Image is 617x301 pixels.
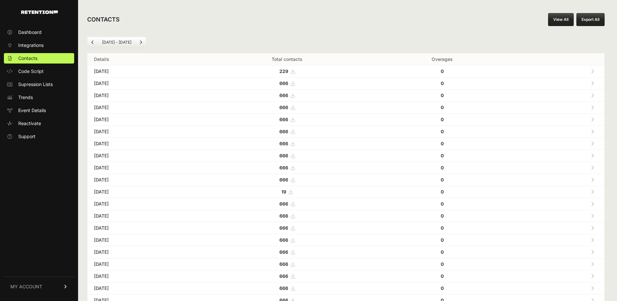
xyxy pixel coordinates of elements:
span: Event Details [18,107,46,114]
td: [DATE] [87,126,200,138]
td: [DATE] [87,102,200,114]
strong: 0 [441,249,444,255]
span: Integrations [18,42,44,49]
a: Trends [4,92,74,103]
td: [DATE] [87,186,200,198]
span: Reactivate [18,120,41,127]
strong: 666 [279,261,288,267]
span: Dashboard [18,29,42,36]
span: Code Script [18,68,44,75]
strong: 666 [279,93,288,98]
a: 666 [279,237,295,243]
a: Supression Lists [4,79,74,90]
strong: 0 [441,80,444,86]
strong: 0 [441,165,444,170]
a: Previous [87,37,98,48]
strong: 0 [441,261,444,267]
a: View All [548,13,574,26]
strong: 0 [441,105,444,110]
a: 666 [279,117,295,122]
td: [DATE] [87,222,200,234]
th: Details [87,53,200,65]
td: [DATE] [87,258,200,270]
a: 666 [279,177,295,182]
a: 666 [279,225,295,231]
strong: 0 [441,285,444,291]
a: MY ACCOUNT [4,277,74,296]
strong: 666 [279,153,288,158]
td: [DATE] [87,150,200,162]
span: Supression Lists [18,81,53,88]
strong: 666 [279,141,288,146]
li: [DATE] - [DATE] [98,40,135,45]
a: 666 [279,153,295,158]
a: Integrations [4,40,74,50]
a: Support [4,131,74,142]
td: [DATE] [87,270,200,282]
span: MY ACCOUNT [10,283,42,290]
a: 666 [279,105,295,110]
a: 666 [279,273,295,279]
strong: 229 [279,68,288,74]
td: [DATE] [87,198,200,210]
td: [DATE] [87,210,200,222]
strong: 666 [279,117,288,122]
strong: 0 [441,153,444,158]
td: [DATE] [87,138,200,150]
strong: 0 [441,273,444,279]
a: Event Details [4,105,74,116]
span: Contacts [18,55,37,62]
strong: 0 [441,177,444,182]
th: Total contacts [200,53,374,65]
td: [DATE] [87,174,200,186]
strong: 0 [441,117,444,122]
span: Trends [18,94,33,101]
strong: 666 [279,285,288,291]
a: 666 [279,261,295,267]
strong: 666 [279,249,288,255]
a: Contacts [4,53,74,64]
strong: 666 [279,213,288,219]
a: 666 [279,213,295,219]
strong: 0 [441,189,444,194]
a: Next [136,37,146,48]
button: Export All [576,13,605,26]
strong: 0 [441,93,444,98]
strong: 666 [279,177,288,182]
a: 666 [279,93,295,98]
strong: 0 [441,141,444,146]
a: 666 [279,201,295,207]
strong: 666 [279,201,288,207]
a: Reactivate [4,118,74,129]
a: 19 [281,189,293,194]
td: [DATE] [87,246,200,258]
strong: 0 [441,213,444,219]
a: 666 [279,285,295,291]
strong: 0 [441,225,444,231]
strong: 666 [279,273,288,279]
a: Code Script [4,66,74,77]
td: [DATE] [87,65,200,78]
a: Dashboard [4,27,74,37]
strong: 0 [441,129,444,134]
strong: 666 [279,225,288,231]
img: Retention.com [21,10,58,14]
td: [DATE] [87,234,200,246]
strong: 666 [279,105,288,110]
td: [DATE] [87,162,200,174]
a: 666 [279,141,295,146]
strong: 19 [281,189,286,194]
a: 666 [279,249,295,255]
a: 229 [279,68,295,74]
strong: 666 [279,129,288,134]
td: [DATE] [87,90,200,102]
td: [DATE] [87,114,200,126]
strong: 666 [279,237,288,243]
a: 666 [279,165,295,170]
a: 666 [279,80,295,86]
strong: 0 [441,237,444,243]
strong: 0 [441,201,444,207]
span: Support [18,133,35,140]
th: Overages [374,53,510,65]
a: 666 [279,129,295,134]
